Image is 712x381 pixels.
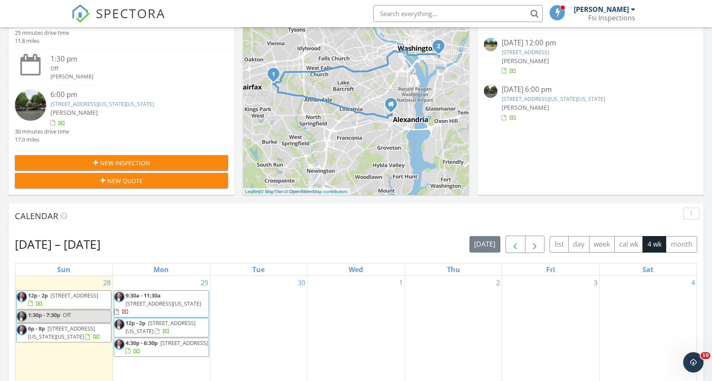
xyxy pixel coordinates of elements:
img: img_5354_copy.jpg [114,292,125,302]
div: | [243,188,350,195]
a: 4:30p - 6:30p [STREET_ADDRESS] [126,339,208,355]
a: SPECTORA [71,11,165,29]
span: New Quote [107,176,143,185]
div: 1:30 pm [50,54,210,64]
span: [STREET_ADDRESS][US_STATE][US_STATE] [28,325,95,340]
span: [PERSON_NAME] [502,57,549,65]
div: Fsi Inspections [588,14,635,22]
div: 25 minutes drive time [15,29,69,37]
a: [STREET_ADDRESS][US_STATE][US_STATE] [502,95,605,103]
div: Off [50,64,210,72]
button: Next [525,236,545,253]
span: [STREET_ADDRESS][US_STATE] [126,319,195,335]
button: list [550,236,569,253]
iframe: Intercom live chat [683,352,704,373]
a: 6:00 pm [STREET_ADDRESS][US_STATE][US_STATE] [PERSON_NAME] 30 minutes drive time 17.0 miles [15,89,228,144]
img: img_5354_copy.jpg [17,311,27,322]
a: 12p - 2p [STREET_ADDRESS] [28,292,98,307]
button: Previous [505,236,525,253]
a: Go to September 29, 2025 [199,276,210,289]
a: Go to October 4, 2025 [690,276,697,289]
a: 12p - 2p [STREET_ADDRESS][US_STATE] [126,319,195,335]
span: 12p - 2p [126,319,145,327]
a: Wednesday [347,264,365,275]
span: [PERSON_NAME] [502,103,549,111]
span: New Inspection [100,159,150,167]
button: month [666,236,697,253]
button: [DATE] [469,236,500,253]
div: 17.0 miles [15,136,69,144]
a: Tuesday [251,264,266,275]
a: Thursday [445,264,462,275]
a: Go to October 2, 2025 [494,276,502,289]
button: New Inspection [15,155,228,170]
span: 4:30p - 6:30p [126,339,158,347]
a: [DATE] 12:00 pm [STREET_ADDRESS] [PERSON_NAME] [484,38,697,75]
a: 6p - 8p [STREET_ADDRESS][US_STATE][US_STATE] [16,323,112,342]
img: The Best Home Inspection Software - Spectora [71,4,90,23]
div: 30 minutes drive time [15,128,69,136]
span: 12p - 2p [28,292,48,299]
i: 1 [272,72,275,78]
div: [PERSON_NAME] [574,5,629,14]
a: [DATE] 6:00 pm [STREET_ADDRESS][US_STATE][US_STATE] [PERSON_NAME] [484,84,697,122]
img: streetview [484,84,497,98]
a: 4:30p - 6:30p [STREET_ADDRESS] [114,338,209,357]
span: [STREET_ADDRESS] [160,339,208,347]
button: day [568,236,589,253]
div: 314 North Carolina Ave SE, Washington, DC 20003 [438,46,444,51]
button: 4 wk [642,236,666,253]
img: img_5354_copy.jpg [114,319,125,330]
a: Saturday [641,264,655,275]
img: streetview [484,38,497,51]
span: [STREET_ADDRESS] [50,292,98,299]
span: [PERSON_NAME] [50,108,98,117]
input: Search everything... [373,5,543,22]
a: Sunday [56,264,72,275]
i: 2 [437,44,440,50]
button: New Quote [15,173,228,188]
img: img_5354_copy.jpg [17,325,27,335]
div: 6:00 pm [50,89,210,100]
span: 9:30a - 11:30a [126,292,161,299]
a: Go to October 3, 2025 [592,276,599,289]
img: img_5354_copy.jpg [17,292,27,302]
a: 6p - 8p [STREET_ADDRESS][US_STATE][US_STATE] [28,325,100,340]
span: 10 [701,352,710,359]
a: 12p - 2p [STREET_ADDRESS][US_STATE] [114,318,209,337]
img: streetview [15,89,46,121]
img: img_5354_copy.jpg [114,339,125,350]
a: Go to October 1, 2025 [397,276,405,289]
span: Off [63,311,71,319]
span: SPECTORA [96,4,165,22]
a: Go to September 30, 2025 [296,276,307,289]
a: Go to September 28, 2025 [101,276,112,289]
a: 9:30a - 11:30a [STREET_ADDRESS][US_STATE] [114,292,201,315]
div: [DATE] 6:00 pm [502,84,679,95]
a: Monday [152,264,170,275]
a: © MapTiler [260,189,283,194]
a: [STREET_ADDRESS][US_STATE][US_STATE] [50,100,154,108]
span: Calendar [15,210,58,222]
div: 11.8 miles [15,37,69,45]
a: 12p - 2p [STREET_ADDRESS] [16,290,112,309]
span: 1:30p - 7:30p [28,311,60,319]
span: 6p - 8p [28,325,45,332]
button: cal wk [614,236,643,253]
a: [STREET_ADDRESS] [502,48,549,56]
div: Alexandria VA 22314 [391,104,396,109]
div: 9319 Convento Terrace, Fairfax, VA 22031 [274,74,279,79]
div: [DATE] 12:00 pm [502,38,679,48]
a: © OpenStreetMap contributors [285,189,348,194]
span: [STREET_ADDRESS][US_STATE] [126,300,201,307]
a: Friday [544,264,557,275]
div: [PERSON_NAME] [50,72,210,81]
a: 9:30a - 11:30a [STREET_ADDRESS][US_STATE] [114,290,209,318]
button: week [589,236,615,253]
a: Leaflet [245,189,259,194]
h2: [DATE] – [DATE] [15,236,101,253]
